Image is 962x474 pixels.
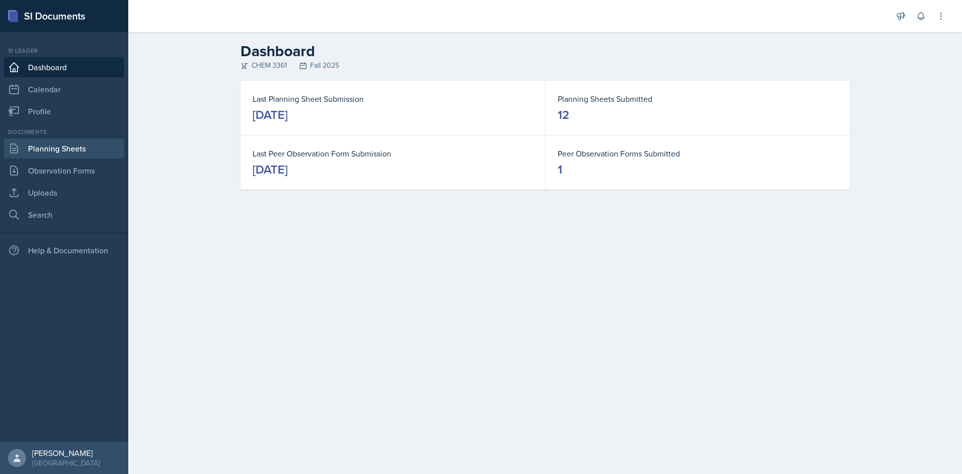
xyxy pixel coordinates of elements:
div: 1 [558,162,562,178]
dt: Last Planning Sheet Submission [253,93,533,105]
dt: Peer Observation Forms Submitted [558,147,838,160]
div: [GEOGRAPHIC_DATA] [32,458,100,468]
a: Observation Forms [4,161,124,181]
div: Si leader [4,46,124,55]
a: Search [4,205,124,225]
dt: Last Peer Observation Form Submission [253,147,533,160]
div: Documents [4,127,124,136]
div: CHEM 3361 Fall 2025 [241,60,850,71]
h2: Dashboard [241,42,850,60]
div: [PERSON_NAME] [32,448,100,458]
div: Help & Documentation [4,240,124,260]
a: Dashboard [4,57,124,77]
dt: Planning Sheets Submitted [558,93,838,105]
div: [DATE] [253,162,288,178]
a: Profile [4,101,124,121]
div: 12 [558,107,569,123]
a: Calendar [4,79,124,99]
a: Uploads [4,183,124,203]
a: Planning Sheets [4,138,124,159]
div: [DATE] [253,107,288,123]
